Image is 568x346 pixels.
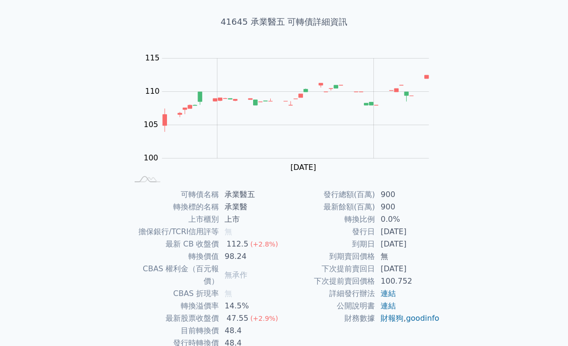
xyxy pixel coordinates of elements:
[163,76,429,132] g: Series
[284,214,375,226] td: 轉換比例
[219,189,284,201] td: 承業醫五
[375,201,440,214] td: 900
[117,16,451,29] h1: 41645 承業醫五 可轉債詳細資訊
[145,54,160,63] tspan: 115
[219,300,284,313] td: 14.5%
[128,189,219,201] td: 可轉債名稱
[375,226,440,238] td: [DATE]
[284,189,375,201] td: 發行總額(百萬)
[375,251,440,263] td: 無
[284,313,375,325] td: 財務數據
[128,201,219,214] td: 轉換標的名稱
[284,201,375,214] td: 最新餘額(百萬)
[219,251,284,263] td: 98.24
[250,241,278,248] span: (+2.8%)
[139,54,443,172] g: Chart
[250,315,278,323] span: (+2.9%)
[225,313,250,325] div: 47.55
[128,263,219,288] td: CBAS 權利金（百元報價）
[219,214,284,226] td: 上市
[225,227,232,237] span: 無
[284,263,375,276] td: 下次提前賣回日
[225,271,247,280] span: 無承作
[225,289,232,298] span: 無
[284,226,375,238] td: 發行日
[375,276,440,288] td: 100.752
[375,263,440,276] td: [DATE]
[284,238,375,251] td: 到期日
[128,214,219,226] td: 上市櫃別
[375,313,440,325] td: ,
[128,238,219,251] td: 最新 CB 收盤價
[381,314,403,323] a: 財報狗
[128,325,219,337] td: 目前轉換價
[128,288,219,300] td: CBAS 折現率
[381,302,396,311] a: 連結
[284,288,375,300] td: 詳細發行辦法
[128,313,219,325] td: 最新股票收盤價
[128,226,219,238] td: 擔保銀行/TCRI信用評等
[284,276,375,288] td: 下次提前賣回價格
[128,300,219,313] td: 轉換溢價率
[375,238,440,251] td: [DATE]
[375,214,440,226] td: 0.0%
[219,201,284,214] td: 承業醫
[144,120,158,129] tspan: 105
[381,289,396,298] a: 連結
[145,87,160,96] tspan: 110
[144,154,158,163] tspan: 100
[284,251,375,263] td: 到期賣回價格
[225,238,250,251] div: 112.5
[291,163,316,172] tspan: [DATE]
[219,325,284,337] td: 48.4
[284,300,375,313] td: 公開說明書
[375,189,440,201] td: 900
[406,314,439,323] a: goodinfo
[128,251,219,263] td: 轉換價值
